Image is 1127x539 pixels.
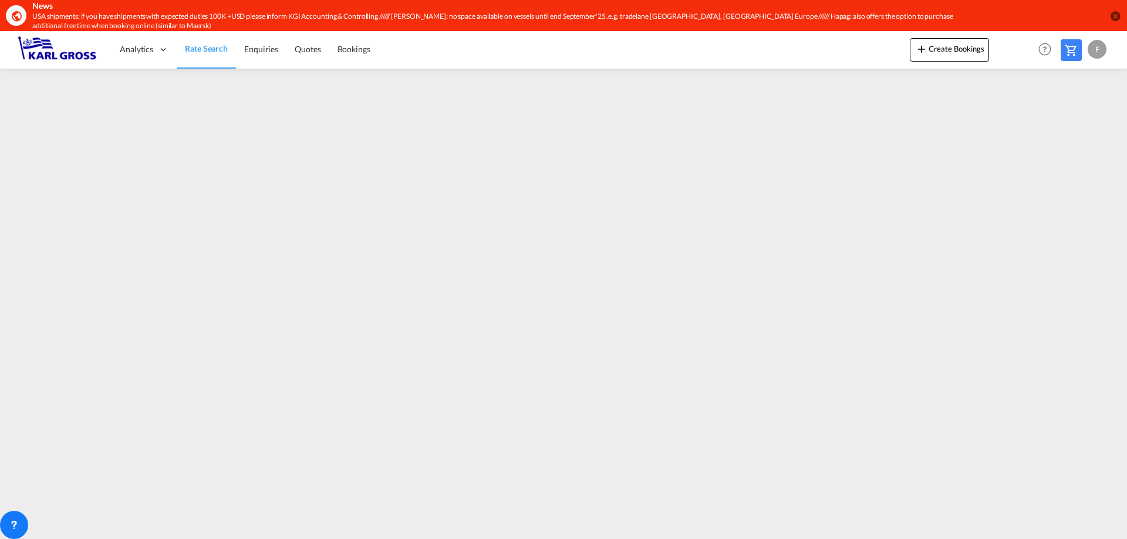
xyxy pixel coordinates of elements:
[244,44,278,54] span: Enquiries
[177,30,236,69] a: Rate Search
[295,44,320,54] span: Quotes
[329,30,379,69] a: Bookings
[112,30,177,69] div: Analytics
[236,30,286,69] a: Enquiries
[11,10,22,22] md-icon: icon-earth
[120,43,153,55] span: Analytics
[185,43,228,53] span: Rate Search
[1109,10,1121,22] button: icon-close-circle
[286,30,329,69] a: Quotes
[1088,40,1106,59] div: F
[18,36,97,63] img: 3269c73066d711f095e541db4db89301.png
[915,42,929,56] md-icon: icon-plus 400-fg
[32,12,954,32] div: USA shipments: if you have shipments with expected duties 100K +USD please inform KGI Accounting ...
[910,38,989,62] button: icon-plus 400-fgCreate Bookings
[338,44,370,54] span: Bookings
[1035,39,1055,59] span: Help
[1035,39,1061,60] div: Help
